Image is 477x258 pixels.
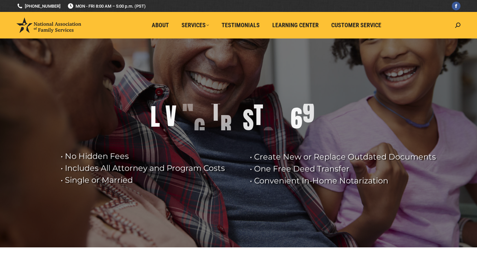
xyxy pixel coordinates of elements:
img: National Association of Family Services [17,18,81,33]
span: Services [182,22,209,29]
a: Customer Service [327,19,386,32]
div: T [254,102,263,128]
div: G [194,116,205,142]
span: Customer Service [331,22,381,29]
a: Testimonials [217,19,264,32]
rs-layer: • No Hidden Fees • Includes All Attorney and Program Costs • Single or Married [61,150,241,186]
div: N [182,88,194,114]
a: [PHONE_NUMBER] [17,3,61,9]
span: Learning Center [272,22,319,29]
div: T [211,97,220,124]
div: 9 [302,99,314,126]
a: Learning Center [268,19,323,32]
span: MON - FRI 8:00 AM – 5:00 p.m. (PST) [67,3,146,9]
span: About [152,22,169,29]
div: S [263,124,274,151]
a: Facebook page opens in new window [452,2,460,10]
span: Testimonials [222,22,260,29]
a: About [147,19,174,32]
div: L [150,103,160,130]
div: R [220,112,232,139]
div: S [243,107,254,133]
div: 6 [291,105,302,132]
rs-layer: • Create New or Replace Outdated Documents • One Free Deed Transfer • Convenient In-Home Notariza... [250,151,442,187]
div: V [165,103,177,129]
